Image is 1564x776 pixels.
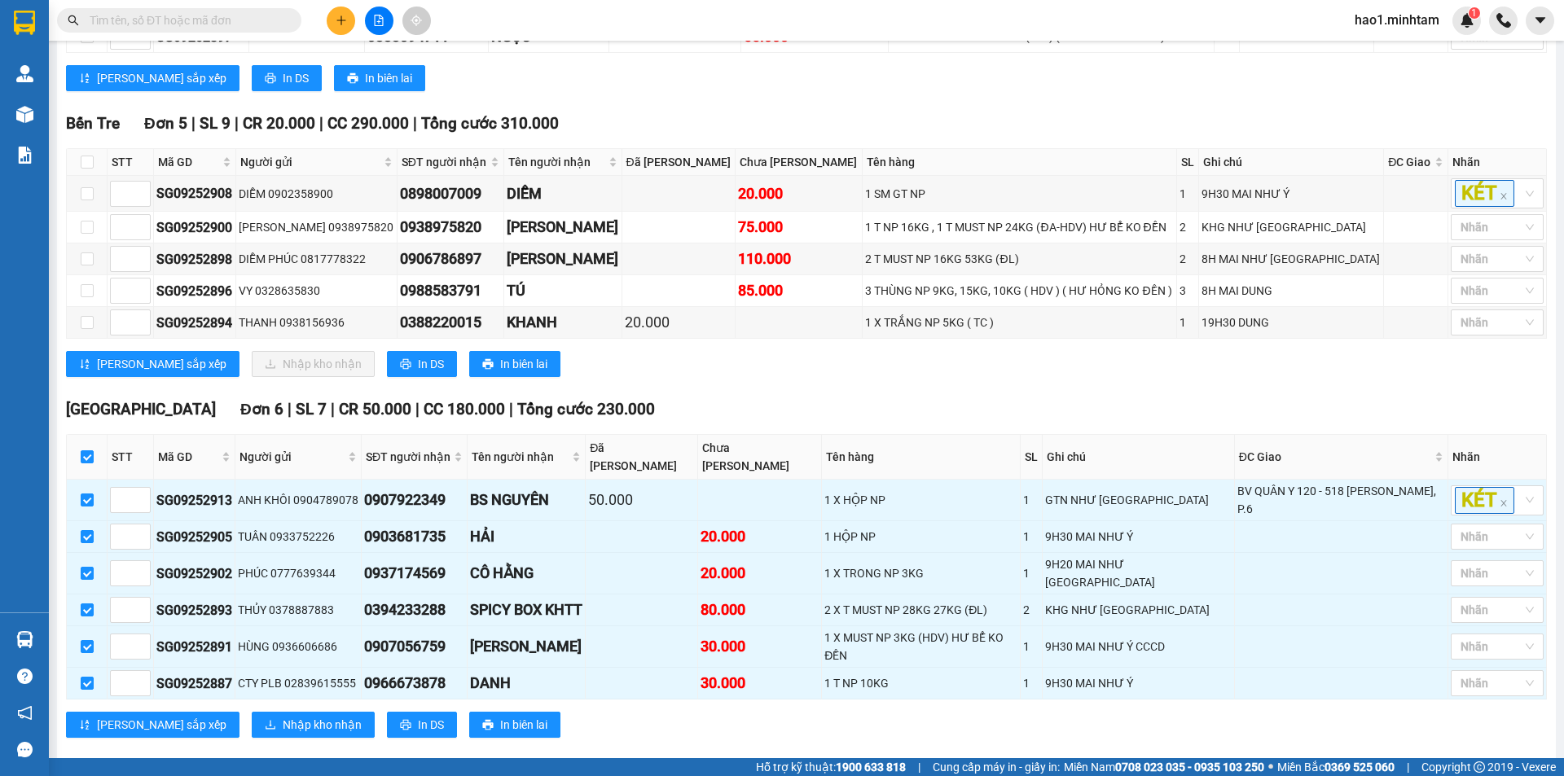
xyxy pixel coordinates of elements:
[154,275,236,307] td: SG09252896
[418,355,444,373] span: In DS
[1115,761,1264,774] strong: 0708 023 035 - 0935 103 250
[239,282,394,300] div: VY 0328635830
[158,448,218,466] span: Mã GD
[400,358,411,371] span: printer
[156,600,232,620] div: SG09252893
[90,11,282,29] input: Tìm tên, số ĐT hoặc mã đơn
[327,7,355,35] button: plus
[238,674,358,692] div: CTY PLB 02839615555
[156,217,233,238] div: SG09252900
[66,114,120,133] span: Bến Tre
[865,185,1173,203] div: 1 SM GT NP
[1325,761,1395,774] strong: 0369 525 060
[400,311,501,334] div: 0388220015
[1177,149,1199,176] th: SL
[191,114,195,133] span: |
[400,719,411,732] span: printer
[622,149,736,176] th: Đã [PERSON_NAME]
[79,358,90,371] span: sort-ascending
[1045,601,1231,619] div: KHG NHƯ [GEOGRAPHIC_DATA]
[468,594,586,626] td: SPICY BOX KHTT
[17,669,33,684] span: question-circle
[1045,528,1231,546] div: 9H30 MAI NHƯ Ý
[364,598,464,621] div: 0394233288
[415,400,420,419] span: |
[1202,282,1381,300] div: 8H MAI DUNG
[517,400,655,419] span: Tổng cước 230.000
[738,248,859,270] div: 110.000
[1021,435,1043,480] th: SL
[824,629,1017,664] div: 1 X MUST NP 3KG (HDV) HƯ BỂ KO ĐỀN
[402,7,431,35] button: aim
[1460,13,1474,28] img: icon-new-feature
[156,183,233,204] div: SG09252908
[411,15,422,26] span: aim
[154,668,235,699] td: SG09252887
[97,355,226,373] span: [PERSON_NAME] sắp xếp
[16,631,33,648] img: warehouse-icon
[362,553,468,594] td: 0937174569
[362,626,468,668] td: 0907056759
[398,275,504,307] td: 0988583791
[1277,758,1395,776] span: Miền Bắc
[50,110,95,122] span: KHG HẠO
[698,435,822,480] th: Chưa [PERSON_NAME]
[362,480,468,521] td: 0907922349
[51,81,178,93] span: 204C Sư Vạn Hạnh, P9, Q5
[156,673,232,694] div: SG09252887
[239,250,394,268] div: DIỄM PHÚC 0817778322
[200,114,231,133] span: SL 9
[738,216,859,239] div: 75.000
[103,37,169,49] span: TG09250300
[79,72,90,85] span: sort-ascending
[1237,482,1445,518] div: BV QUÂN Y 120 - 518 [PERSON_NAME], P.6
[507,182,619,205] div: DIỄM
[373,15,384,26] span: file-add
[470,525,582,548] div: HẢI
[158,153,219,171] span: Mã GD
[265,719,276,732] span: download
[421,114,559,133] span: Tổng cước 310.000
[865,313,1173,331] div: 1 X TRẮNG NP 5KG ( TC )
[252,351,375,377] button: downloadNhập kho nhận
[5,51,224,64] span: Nơi gửi:
[83,7,168,20] span: [PERSON_NAME]
[398,243,504,275] td: 0906786897
[331,400,335,419] span: |
[319,114,323,133] span: |
[1469,7,1480,19] sup: 1
[398,212,504,243] td: 0938975820
[1199,149,1384,176] th: Ghi chú
[470,635,582,658] div: [PERSON_NAME]
[252,65,322,91] button: printerIn DS
[238,638,358,655] div: HÙNG 0936606686
[252,712,375,738] button: downloadNhập kho nhận
[701,562,819,585] div: 20.000
[154,212,236,243] td: SG09252900
[586,435,698,480] th: Đã [PERSON_NAME]
[1455,180,1514,207] span: KÉT
[68,22,177,34] strong: BIÊN NHẬN HÀNG GỬI
[336,15,347,26] span: plus
[296,400,327,419] span: SL 7
[822,435,1021,480] th: Tên hàng
[5,95,22,107] span: ĐT:
[364,562,464,585] div: 0937174569
[588,489,695,511] div: 50.000
[334,65,425,91] button: printerIn biên lai
[1023,491,1039,509] div: 1
[75,37,169,49] strong: MĐH:
[470,489,582,511] div: BS NGUYÊN
[239,218,394,236] div: [PERSON_NAME] 0938975820
[738,279,859,302] div: 85.000
[362,594,468,626] td: 0394233288
[66,400,216,419] span: [GEOGRAPHIC_DATA]
[387,351,457,377] button: printerIn DS
[472,448,569,466] span: Tên người nhận
[1496,13,1511,28] img: phone-icon
[362,521,468,553] td: 0903681735
[347,72,358,85] span: printer
[701,598,819,621] div: 80.000
[364,672,464,695] div: 0966673878
[265,72,276,85] span: printer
